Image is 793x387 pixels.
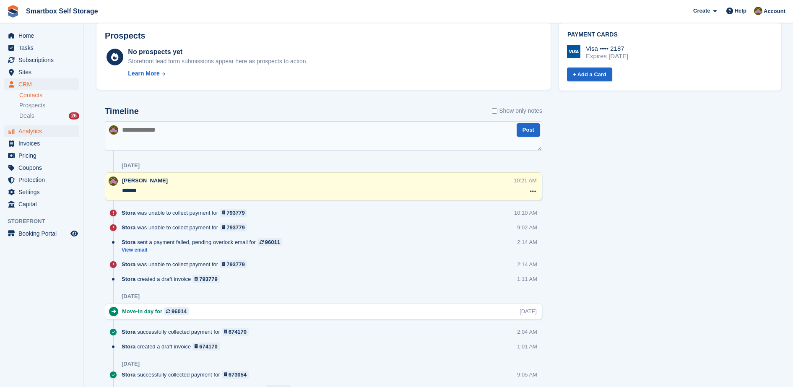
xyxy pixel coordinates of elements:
a: 793779 [220,260,247,268]
a: menu [4,78,79,90]
div: [DATE] [122,293,140,300]
div: Storefront lead form submissions appear here as prospects to action. [128,57,307,66]
span: Settings [18,186,69,198]
div: [DATE] [520,307,537,315]
span: Stora [122,260,135,268]
div: was unable to collect payment for [122,209,251,217]
div: 1:11 AM [517,275,537,283]
a: + Add a Card [567,68,612,81]
span: Stora [122,223,135,231]
span: CRM [18,78,69,90]
a: Deals 26 [19,112,79,120]
a: menu [4,198,79,210]
div: 793779 [226,223,244,231]
a: 793779 [220,223,247,231]
a: menu [4,174,79,186]
span: Deals [19,112,34,120]
span: Stora [122,328,135,336]
span: Create [693,7,710,15]
div: created a draft invoice [122,343,224,351]
h2: Timeline [105,106,139,116]
div: 96014 [172,307,187,315]
span: Protection [18,174,69,186]
a: menu [4,66,79,78]
a: menu [4,54,79,66]
a: 674170 [192,343,220,351]
div: 10:21 AM [514,177,537,184]
a: 96011 [257,238,282,246]
div: 2:14 AM [517,260,537,268]
h2: Payment cards [567,31,773,38]
span: Stora [122,275,135,283]
span: Stora [122,343,135,351]
div: 9:05 AM [517,371,537,379]
span: Home [18,30,69,42]
div: Visa •••• 2187 [586,45,628,52]
a: menu [4,42,79,54]
div: 793779 [199,275,217,283]
span: Subscriptions [18,54,69,66]
a: menu [4,150,79,161]
a: 793779 [220,209,247,217]
a: 793779 [192,275,220,283]
a: Contacts [19,91,79,99]
span: Prospects [19,101,45,109]
h2: Prospects [105,31,146,41]
input: Show only notes [492,106,497,115]
img: Kayleigh Devlin [754,7,762,15]
button: Post [517,123,540,137]
a: Learn More [128,69,307,78]
span: Tasks [18,42,69,54]
a: Smartbox Self Storage [23,4,101,18]
span: Invoices [18,138,69,149]
span: Storefront [8,217,83,226]
a: Prospects [19,101,79,110]
div: [DATE] [122,162,140,169]
div: 2:14 AM [517,238,537,246]
div: 2:04 AM [517,328,537,336]
div: [DATE] [122,361,140,367]
span: Coupons [18,162,69,174]
div: 674170 [199,343,217,351]
div: Learn More [128,69,159,78]
a: menu [4,125,79,137]
div: Expires [DATE] [586,52,628,60]
img: stora-icon-8386f47178a22dfd0bd8f6a31ec36ba5ce8667c1dd55bd0f319d3a0aa187defe.svg [7,5,19,18]
div: 673054 [229,371,247,379]
div: No prospects yet [128,47,307,57]
div: 96011 [265,238,280,246]
div: was unable to collect payment for [122,260,251,268]
span: Sites [18,66,69,78]
span: Help [735,7,746,15]
span: Account [764,7,785,16]
img: Kayleigh Devlin [109,125,118,135]
div: 674170 [229,328,247,336]
div: sent a payment failed, pending overlock email for [122,238,286,246]
div: 9:02 AM [517,223,537,231]
a: Preview store [69,229,79,239]
span: Stora [122,238,135,246]
a: 674170 [222,328,249,336]
a: menu [4,138,79,149]
span: [PERSON_NAME] [122,177,168,184]
span: Pricing [18,150,69,161]
img: Visa Logo [567,45,580,58]
span: Analytics [18,125,69,137]
div: 793779 [226,260,244,268]
div: successfully collected payment for [122,371,253,379]
div: successfully collected payment for [122,328,253,336]
span: Booking Portal [18,228,69,239]
div: was unable to collect payment for [122,223,251,231]
label: Show only notes [492,106,542,115]
span: Capital [18,198,69,210]
div: 793779 [226,209,244,217]
a: 673054 [222,371,249,379]
div: 26 [69,112,79,119]
a: menu [4,228,79,239]
a: menu [4,162,79,174]
div: 1:01 AM [517,343,537,351]
span: Stora [122,209,135,217]
div: Move-in day for [122,307,193,315]
div: created a draft invoice [122,275,224,283]
img: Kayleigh Devlin [109,177,118,186]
